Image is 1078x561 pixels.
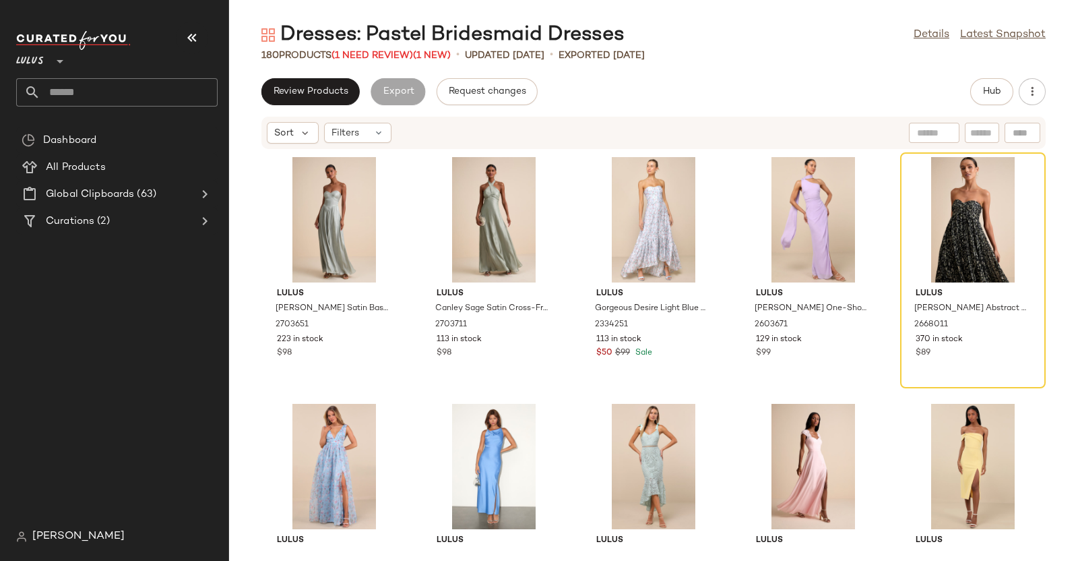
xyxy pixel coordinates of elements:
img: svg%3e [261,28,275,42]
span: 2703651 [276,319,309,331]
span: 2603671 [755,319,788,331]
img: 2703651_02_front_2025-07-28.jpg [266,157,402,283]
img: svg%3e [16,531,27,542]
button: Request changes [437,78,538,105]
span: 2334251 [595,319,628,331]
img: cfy_white_logo.C9jOOHJF.svg [16,31,131,50]
span: 2668011 [914,319,948,331]
span: Dashboard [43,133,96,148]
p: updated [DATE] [465,49,544,63]
span: • [550,47,553,63]
span: 223 in stock [277,334,323,346]
button: Review Products [261,78,360,105]
span: Global Clipboards [46,187,134,202]
span: Request changes [448,86,526,97]
span: Lulus [437,288,551,300]
img: 12725621_1090022.jpg [585,404,722,529]
a: Latest Snapshot [960,27,1046,43]
span: [PERSON_NAME] Satin Basque Waist Maxi Dress [276,303,390,315]
span: • [456,47,459,63]
img: 12493361_2581411.jpg [905,404,1041,529]
span: $99 [615,347,630,359]
img: svg%3e [22,134,35,147]
span: $50 [596,347,612,359]
span: Lulus [916,535,1030,547]
span: Lulus [596,288,711,300]
span: (1 New) [413,51,451,61]
img: 2703711_02_front_2025-07-28.jpg [426,157,562,283]
span: 2703711 [435,319,467,331]
span: Sort [274,126,294,140]
span: Lulus [16,46,44,70]
span: 370 in stock [916,334,963,346]
p: Exported [DATE] [559,49,645,63]
span: Hub [982,86,1001,97]
img: 11383681_2334251.jpg [585,157,722,283]
span: Lulus [596,535,711,547]
span: [PERSON_NAME] [32,529,125,545]
span: Gorgeous Desire Light Blue Floral Strapless High-Low Maxi Dress [595,303,709,315]
span: Lulus [277,535,391,547]
span: Lulus [756,288,870,300]
span: 113 in stock [437,334,482,346]
span: (2) [94,214,109,229]
img: 2668011_01_hero_2025-07-14.jpg [905,157,1041,283]
span: 113 in stock [596,334,641,346]
span: $98 [277,347,292,359]
span: Filters [331,126,359,140]
span: Review Products [273,86,348,97]
span: 129 in stock [756,334,802,346]
span: 180 [261,51,279,61]
img: 12646421_2096076.jpg [266,404,402,529]
div: Products [261,49,451,63]
span: $98 [437,347,451,359]
span: $89 [916,347,930,359]
span: Lulus [277,288,391,300]
span: All Products [46,160,106,175]
span: [PERSON_NAME] One-Shoulder Scarf Maxi Dress [755,303,869,315]
span: Curations [46,214,94,229]
span: Lulus [916,288,1030,300]
span: [PERSON_NAME] Abstract Pleated Strapless Maxi Dress [914,303,1029,315]
img: 2705451_02_front_2025-07-22.jpg [426,404,562,529]
span: (1 Need Review) [331,51,413,61]
span: Lulus [756,535,870,547]
span: Lulus [437,535,551,547]
a: Details [914,27,949,43]
div: Dresses: Pastel Bridesmaid Dresses [261,22,625,49]
button: Hub [970,78,1013,105]
span: (63) [134,187,156,202]
img: 2664771_04_side_2025-07-07.jpg [745,404,881,529]
img: 12564501_2603671.jpg [745,157,881,283]
span: Canley Sage Satin Cross-Front Halter Maxi Dress [435,303,550,315]
span: $99 [756,347,771,359]
span: Sale [633,349,652,357]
